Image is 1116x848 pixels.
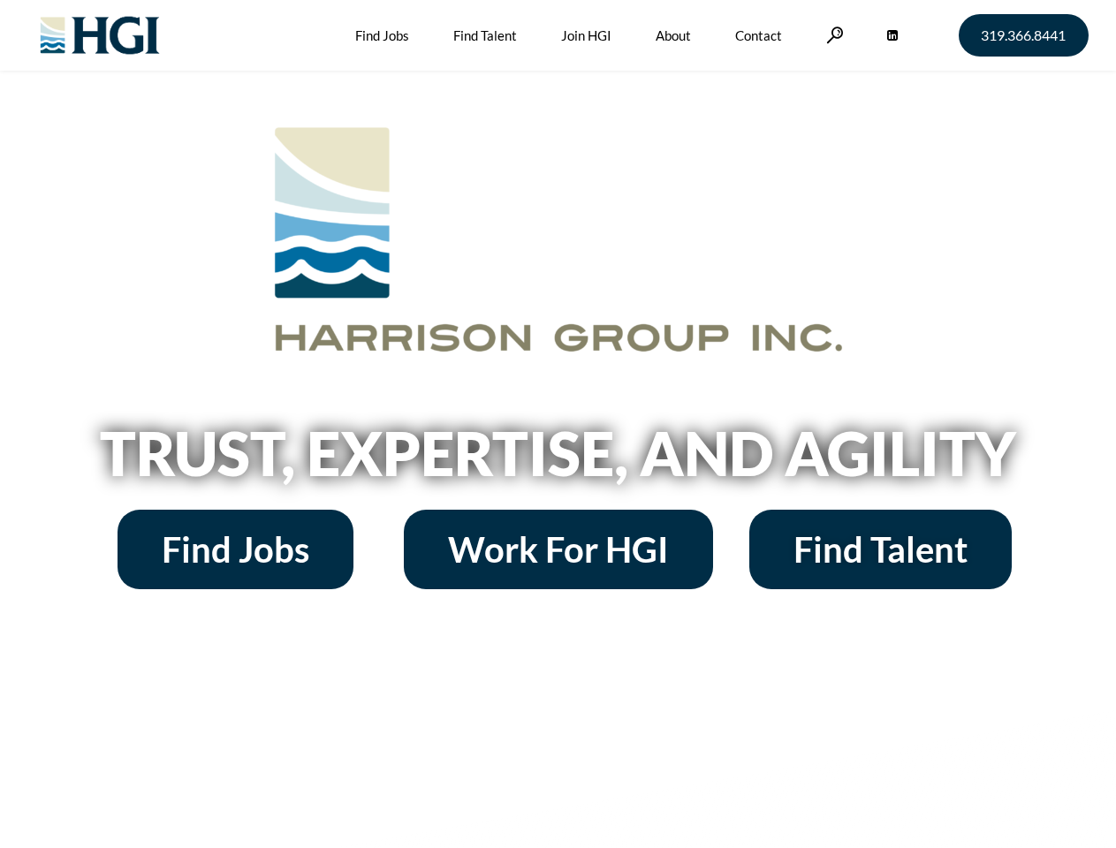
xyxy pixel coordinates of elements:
a: 319.366.8441 [959,14,1089,57]
a: Work For HGI [404,510,713,589]
a: Find Talent [749,510,1012,589]
span: Find Talent [793,532,968,567]
a: Search [826,26,844,43]
span: Find Jobs [162,532,309,567]
span: Work For HGI [448,532,669,567]
span: 319.366.8441 [981,28,1066,42]
a: Find Jobs [118,510,353,589]
h2: Trust, Expertise, and Agility [55,423,1062,483]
